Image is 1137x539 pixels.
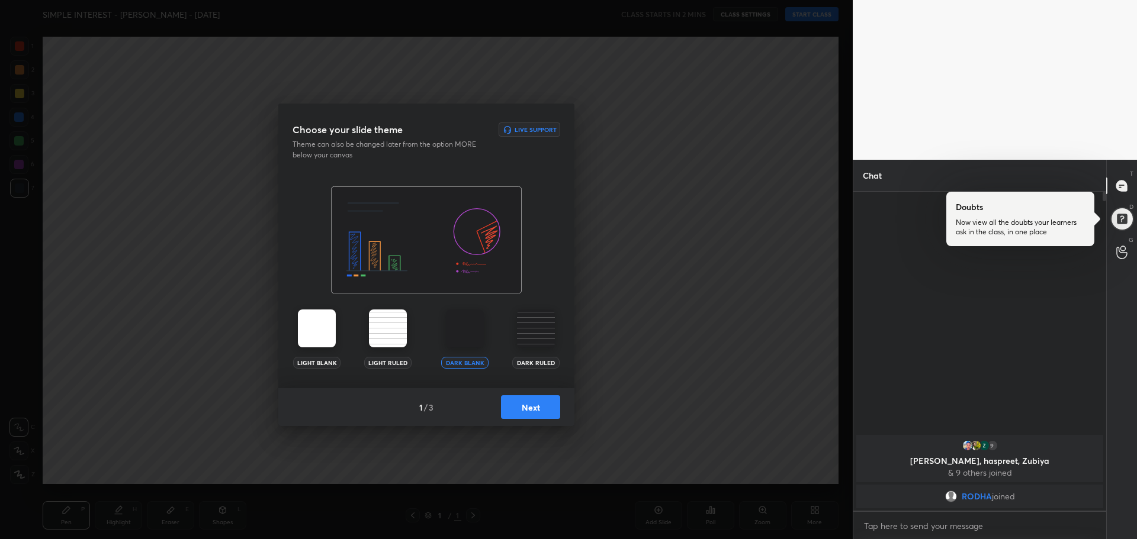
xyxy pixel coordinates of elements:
[512,357,560,369] div: Dark Ruled
[962,440,974,451] img: thumbnail.jpg
[1130,169,1133,178] p: T
[501,395,560,419] button: Next
[364,357,412,369] div: Light Ruled
[1129,235,1133,244] p: G
[962,492,992,501] span: RODHA
[424,401,428,414] h4: /
[517,309,555,347] img: darkRuledTheme.359fb5fd.svg
[331,186,522,294] img: darkThemeBanner.f801bae7.svg
[293,139,484,160] p: Theme can also be changed later from the option MORE below your canvas
[853,433,1106,511] div: grid
[1129,202,1133,211] p: D
[369,309,407,347] img: lightRuledTheme.002cd57a.svg
[419,401,423,414] h4: 1
[441,357,489,369] div: Dark Blank
[945,490,957,502] img: default.png
[429,401,433,414] h4: 3
[978,440,990,451] img: thumbnail.jpg
[987,440,998,451] div: 9
[298,309,336,347] img: lightTheme.5bb83c5b.svg
[293,122,403,137] h3: Choose your slide theme
[863,456,1096,466] p: [PERSON_NAME], haspreet, Zubiya
[515,127,557,133] h6: Live Support
[970,440,982,451] img: thumbnail.jpg
[293,357,341,369] div: Light Blank
[992,492,1015,501] span: joined
[446,309,484,347] img: darkTheme.aa1caeba.svg
[853,160,891,191] p: Chat
[863,468,1096,477] p: & 9 others joined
